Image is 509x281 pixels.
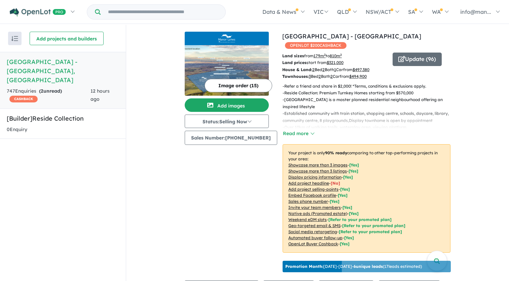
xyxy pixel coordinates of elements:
button: Read more [283,130,314,137]
button: Sales Number:[PHONE_NUMBER] [185,131,277,145]
span: CASHBACK [9,96,38,102]
b: House & Land: [282,67,312,72]
p: - Over 10km of walking trails, waterplay area, viewing platform [283,124,456,131]
b: Land sizes [282,53,304,58]
img: Manor Lakes Estate - Manor Lakes Logo [187,34,266,42]
p: - Established community with train station, shopping centre, schools, daycare, library, community... [283,110,456,124]
u: Add project selling-points [288,187,338,192]
img: Openlot PRO Logo White [10,8,66,17]
div: 747 Enquir ies [7,87,90,103]
span: to [326,53,342,58]
u: Sales phone number [288,199,328,204]
u: 2 [330,74,333,79]
sup: 2 [340,53,342,57]
span: 12 hours ago [90,88,110,102]
span: [Refer to your promoted plan] [342,223,405,228]
p: - [GEOGRAPHIC_DATA] is a master planned residential neighbourhood offering an inspired lifestyle [283,96,456,110]
u: $ 494,900 [349,74,367,79]
u: $ 321,000 [327,60,343,65]
u: Native ads (Promoted estate) [288,211,347,216]
u: Automated buyer follow-up [288,235,342,240]
div: 0 Enquir y [7,126,27,134]
b: Land prices [282,60,306,65]
u: 2 [312,67,315,72]
span: info@man... [460,8,491,15]
button: Status:Selling Now [185,115,269,128]
u: 2 [319,74,321,79]
button: Add projects and builders [30,32,104,45]
h5: [Builder] Reside Collection [7,114,119,123]
span: [ No ] [331,181,340,186]
b: Townhouses: [282,74,309,79]
u: $ 497,380 [353,67,369,72]
p: start from [282,59,388,66]
p: Bed Bath Car from [282,73,388,80]
u: OpenLot Buyer Cashback [288,241,338,246]
u: Geo-targeted email & SMS [288,223,340,228]
span: [Yes] [349,211,359,216]
b: 90 % ready [325,150,347,155]
p: - Refer a friend and share in $2,000! *Terms, conditions & exclusions apply. [283,83,456,90]
span: OPENLOT $ 200 CASHBACK [285,42,347,49]
span: [ Yes ] [349,162,359,167]
span: [ Yes ] [343,175,353,180]
u: 3 [309,74,311,79]
u: 810 m [330,53,342,58]
span: [ Yes ] [342,205,352,210]
span: [ Yes ] [338,193,348,198]
span: [Refer to your promoted plan] [339,229,402,234]
img: sort.svg [11,36,18,41]
button: Add images [185,98,269,112]
u: Invite your team members [288,205,341,210]
b: 6 unique leads [354,264,383,269]
p: Bed Bath Car from [282,66,388,73]
sup: 2 [324,53,326,57]
u: Showcase more than 3 listings [288,168,347,174]
u: Display pricing information [288,175,341,180]
button: Image order (15) [205,79,272,92]
a: Manor Lakes Estate - Manor Lakes LogoManor Lakes Estate - Manor Lakes [185,32,269,96]
u: 179 m [314,53,326,58]
button: Update (96) [393,53,442,66]
h5: [GEOGRAPHIC_DATA] - [GEOGRAPHIC_DATA] , [GEOGRAPHIC_DATA] [7,57,119,85]
p: - Reside Collection: Premium Turnkey Homes starting from $570,000 [283,90,456,96]
input: Try estate name, suburb, builder or developer [102,5,224,19]
b: Promotion Month: [285,264,323,269]
u: Showcase more than 3 images [288,162,348,167]
span: [ Yes ] [330,199,339,204]
span: 2 [41,88,43,94]
u: Weekend eDM slots [288,217,327,222]
span: [Refer to your promoted plan] [328,217,392,222]
strong: ( unread) [39,88,62,94]
span: [ Yes ] [340,187,350,192]
span: [ Yes ] [349,168,358,174]
p: Your project is only comparing to other top-performing projects in your area: - - - - - - - - - -... [283,144,450,253]
u: 1 [334,67,336,72]
span: [Yes] [344,235,354,240]
span: [Yes] [340,241,350,246]
u: Add project headline [288,181,329,186]
u: 2 [322,67,325,72]
p: from [282,53,388,59]
p: [DATE] - [DATE] - ( 17 leads estimated) [285,263,422,270]
img: Manor Lakes Estate - Manor Lakes [185,45,269,96]
u: Embed Facebook profile [288,193,336,198]
a: [GEOGRAPHIC_DATA] - [GEOGRAPHIC_DATA] [282,32,421,40]
u: Social media retargeting [288,229,337,234]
